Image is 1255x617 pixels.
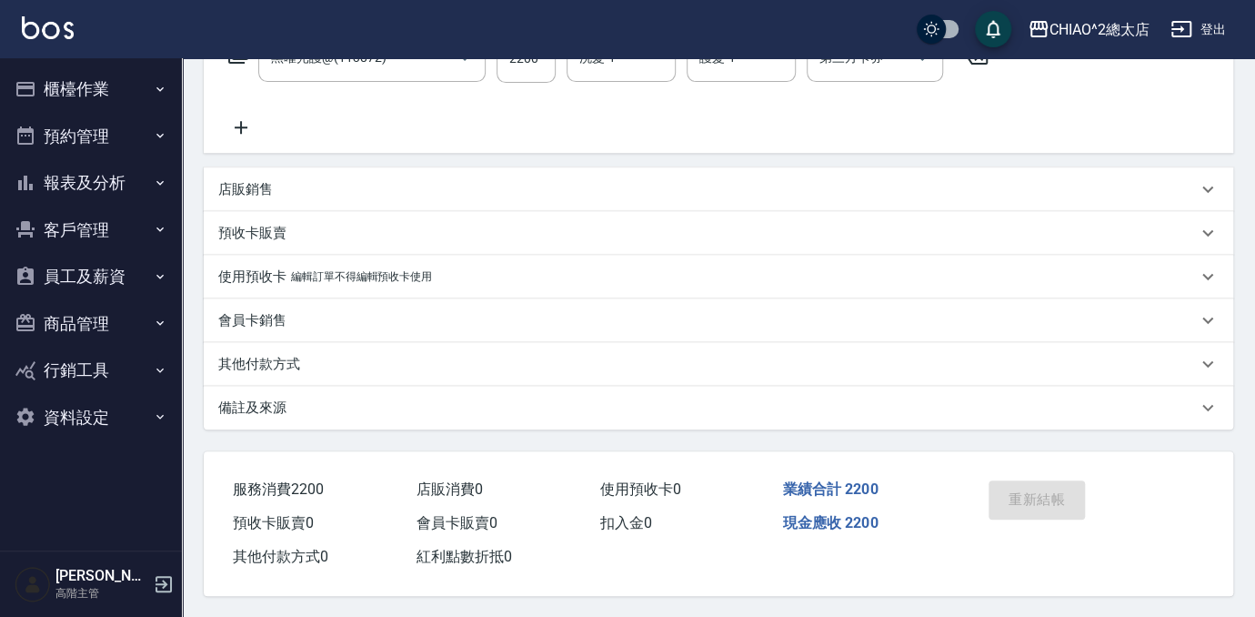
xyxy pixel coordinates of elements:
img: Person [15,566,51,602]
p: 備註及來源 [218,399,286,418]
div: 項目消費 [204,26,1233,153]
span: 會員卡販賣 0 [417,514,497,531]
div: 會員卡銷售 [204,298,1233,342]
span: 其他付款方式 0 [233,548,328,565]
span: 業績合計 2200 [783,480,878,498]
p: 店販銷售 [218,180,273,199]
button: 員工及薪資 [7,253,175,300]
span: 紅利點數折抵 0 [417,548,512,565]
div: CHIAO^2總太店 [1049,18,1150,41]
button: 資料設定 [7,394,175,441]
button: 預約管理 [7,113,175,160]
div: 備註及來源 [204,386,1233,430]
button: 客戶管理 [7,207,175,254]
button: 商品管理 [7,300,175,348]
img: Logo [22,16,74,39]
span: 使用預收卡 0 [600,480,681,498]
button: 報表及分析 [7,159,175,207]
button: 櫃檯作業 [7,66,175,113]
button: 行銷工具 [7,347,175,394]
p: 使用預收卡 [218,268,286,287]
div: 預收卡販賣 [204,211,1233,255]
span: 扣入金 0 [600,514,652,531]
p: 預收卡販賣 [218,224,286,243]
div: 店販銷售 [204,167,1233,211]
span: 店販消費 0 [417,480,483,498]
span: 服務消費 2200 [233,480,324,498]
button: 登出 [1163,13,1233,46]
p: 編輯訂單不得編輯預收卡使用 [291,268,432,287]
p: 會員卡銷售 [218,311,286,330]
p: 高階主管 [55,585,148,602]
span: 預收卡販賣 0 [233,514,314,531]
div: 其他付款方式 [204,342,1233,386]
h5: [PERSON_NAME] [55,567,148,585]
span: 現金應收 2200 [783,514,878,531]
p: 其他付款方式 [218,355,300,374]
div: 使用預收卡編輯訂單不得編輯預收卡使用 [204,255,1233,298]
button: CHIAO^2總太店 [1020,11,1157,48]
button: save [975,11,1011,47]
